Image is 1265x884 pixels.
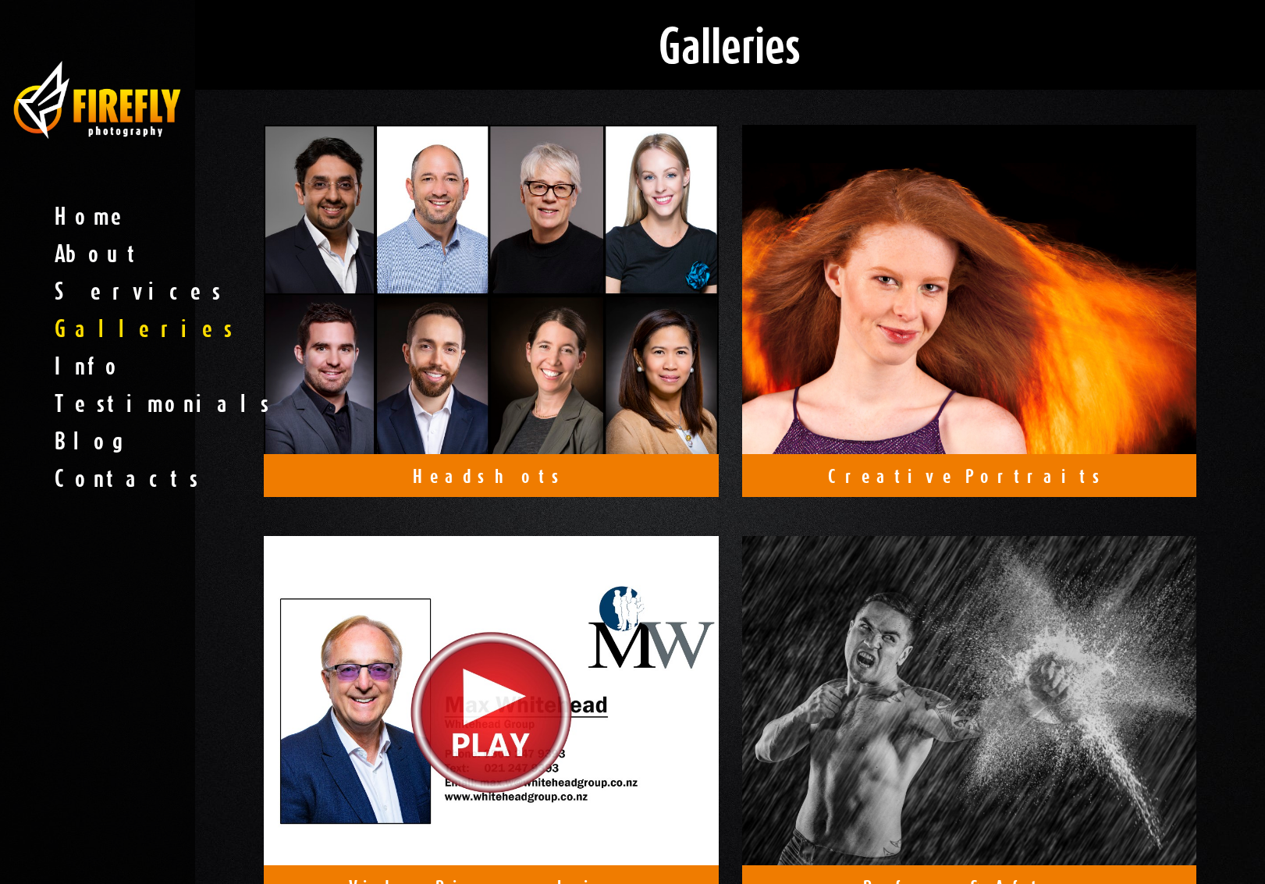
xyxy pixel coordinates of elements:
img: One Great Headshot (Medium) [264,125,719,466]
img: Video Biography and Headshot (Medium) [264,536,719,877]
img: creative portraits [742,125,1197,466]
h1: Galleries [264,23,1197,66]
img: Beez A 2. [742,536,1197,877]
a: One Great Headshot (Medium)Headshots [264,113,719,497]
h4: Creative Portraits [758,466,1181,485]
a: creative portraitsCreative Portraits [742,113,1197,497]
img: business photography [12,59,183,141]
h4: Headshots [279,466,703,485]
